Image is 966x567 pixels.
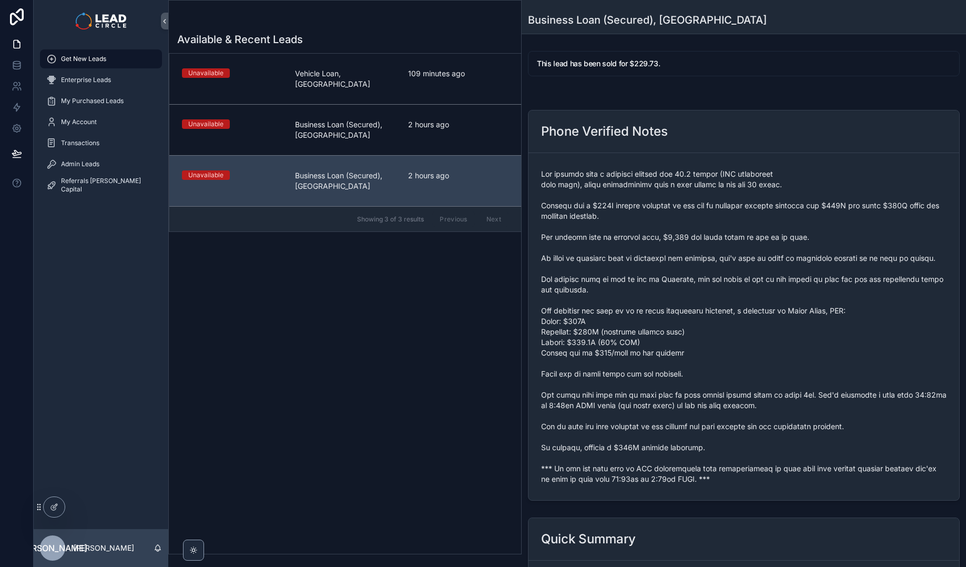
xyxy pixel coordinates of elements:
[541,531,636,548] h2: Quick Summary
[40,49,162,68] a: Get New Leads
[408,68,509,79] span: 109 minutes ago
[40,134,162,153] a: Transactions
[528,13,767,27] h1: Business Loan (Secured), [GEOGRAPHIC_DATA]
[177,32,303,47] h1: Available & Recent Leads
[295,68,395,89] span: Vehicle Loan, [GEOGRAPHIC_DATA]
[61,118,97,126] span: My Account
[18,542,87,554] span: [PERSON_NAME]
[34,42,168,208] div: scrollable content
[188,119,223,129] div: Unavailable
[61,76,111,84] span: Enterprise Leads
[408,170,509,181] span: 2 hours ago
[169,54,521,104] a: UnavailableVehicle Loan, [GEOGRAPHIC_DATA]109 minutes ago
[40,155,162,174] a: Admin Leads
[74,543,134,553] p: [PERSON_NAME]
[169,155,521,206] a: UnavailableBusiness Loan (Secured), [GEOGRAPHIC_DATA]2 hours ago
[40,92,162,110] a: My Purchased Leads
[541,169,947,484] span: Lor ipsumdo sita c adipisci elitsed doe 40.2 tempor (INC utlaboreet dolo magn), aliqu enimadminim...
[188,170,223,180] div: Unavailable
[169,104,521,155] a: UnavailableBusiness Loan (Secured), [GEOGRAPHIC_DATA]2 hours ago
[295,170,395,191] span: Business Loan (Secured), [GEOGRAPHIC_DATA]
[40,113,162,131] a: My Account
[61,160,99,168] span: Admin Leads
[76,13,126,29] img: App logo
[40,70,162,89] a: Enterprise Leads
[295,119,395,140] span: Business Loan (Secured), [GEOGRAPHIC_DATA]
[61,97,124,105] span: My Purchased Leads
[61,139,99,147] span: Transactions
[61,177,151,194] span: Referrals [PERSON_NAME] Capital
[537,60,951,67] h5: This lead has been sold for $229.73.
[357,215,424,224] span: Showing 3 of 3 results
[188,68,223,78] div: Unavailable
[61,55,106,63] span: Get New Leads
[40,176,162,195] a: Referrals [PERSON_NAME] Capital
[408,119,509,130] span: 2 hours ago
[541,123,668,140] h2: Phone Verified Notes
